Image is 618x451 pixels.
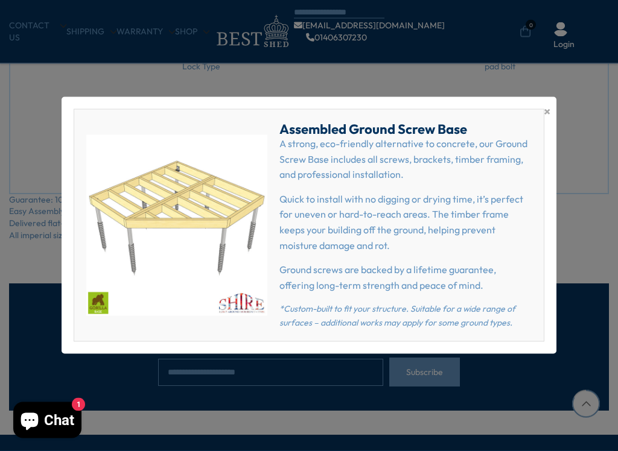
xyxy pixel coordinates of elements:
[279,302,531,329] p: *Custom-built to fit your structure. Suitable for a wide range of surfaces – additional works may...
[10,402,85,441] inbox-online-store-chat: Shopify online store chat
[544,103,550,120] span: ×
[86,135,267,316] img: Assembled Ground Screw Base
[279,262,531,293] p: Ground screws are backed by a lifetime guarantee, offering long-term strength and peace of mind.
[279,136,531,183] p: A strong, eco-friendly alternative to concrete, our Ground Screw Base includes all screws, bracke...
[279,122,531,136] h2: Assembled Ground Screw Base
[279,192,531,253] p: Quick to install with no digging or drying time, it’s perfect for uneven or hard-to-reach areas. ...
